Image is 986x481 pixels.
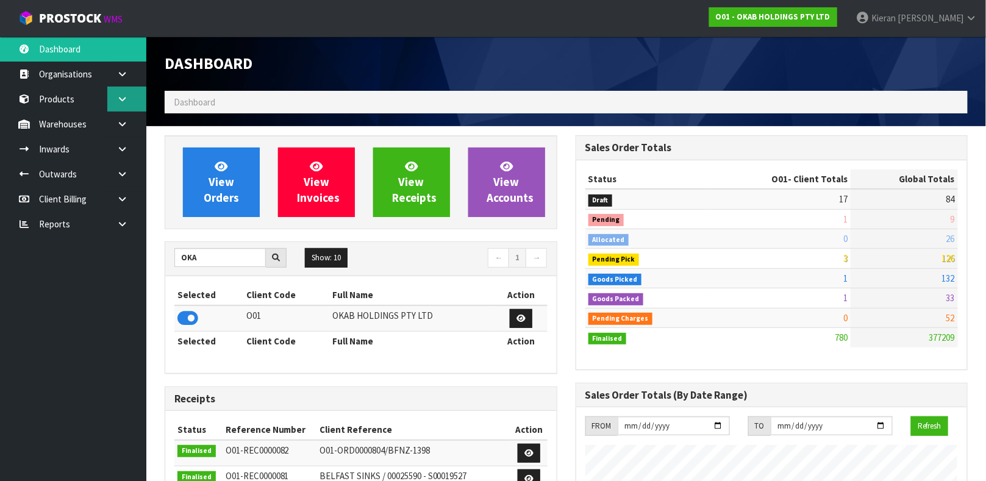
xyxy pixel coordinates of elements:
div: TO [748,416,771,436]
span: View Accounts [487,159,534,205]
small: WMS [104,13,123,25]
th: Status [174,420,223,440]
h3: Sales Order Totals (By Date Range) [585,390,959,401]
span: View Receipts [392,159,437,205]
input: Search clients [174,248,266,267]
span: View Invoices [297,159,340,205]
span: Dashboard [165,53,252,73]
span: Pending Pick [588,254,640,266]
span: Finalised [588,333,627,345]
span: 780 [835,332,848,343]
h3: Sales Order Totals [585,142,959,154]
span: Pending Charges [588,313,653,325]
th: Full Name [330,332,496,351]
span: O01-REC0000082 [226,444,289,456]
th: Status [585,169,708,189]
th: Action [495,285,547,305]
span: O01 [771,173,788,185]
span: 0 [843,312,848,324]
nav: Page navigation [370,248,548,269]
span: [PERSON_NAME] [898,12,963,24]
td: OKAB HOLDINGS PTY LTD [330,305,496,332]
th: Selected [174,285,243,305]
th: Reference Number [223,420,316,440]
span: 126 [942,252,955,264]
th: Action [511,420,548,440]
th: Action [495,332,547,351]
th: Client Reference [316,420,511,440]
span: O01-ORD0000804/BFNZ-1398 [320,444,430,456]
a: ViewOrders [183,148,260,217]
span: Kieran [871,12,896,24]
a: O01 - OKAB HOLDINGS PTY LTD [709,7,837,27]
span: Draft [588,194,613,207]
span: 1 [843,292,848,304]
th: Global Totals [851,169,958,189]
th: Client Code [243,285,329,305]
img: cube-alt.png [18,10,34,26]
span: 377209 [929,332,955,343]
th: Full Name [330,285,496,305]
span: Allocated [588,234,629,246]
span: 1 [843,213,848,225]
span: Goods Packed [588,293,644,305]
span: 17 [839,193,848,205]
strong: O01 - OKAB HOLDINGS PTY LTD [716,12,831,22]
button: Refresh [911,416,948,436]
th: Client Code [243,332,329,351]
a: ViewReceipts [373,148,450,217]
span: Pending [588,214,624,226]
h3: Receipts [174,393,548,405]
td: O01 [243,305,329,332]
a: ViewInvoices [278,148,355,217]
span: 3 [843,252,848,264]
span: Finalised [177,445,216,457]
span: 26 [946,233,955,244]
span: 1 [843,273,848,284]
a: ViewAccounts [468,148,545,217]
span: 0 [843,233,848,244]
span: 33 [946,292,955,304]
button: Show: 10 [305,248,348,268]
a: ← [488,248,509,268]
span: 9 [951,213,955,225]
span: Dashboard [174,96,215,108]
span: ProStock [39,10,101,26]
span: Goods Picked [588,274,642,286]
div: FROM [585,416,618,436]
th: - Client Totals [707,169,851,189]
span: 132 [942,273,955,284]
a: → [526,248,547,268]
a: 1 [509,248,526,268]
th: Selected [174,332,243,351]
span: 84 [946,193,955,205]
span: View Orders [204,159,239,205]
span: 52 [946,312,955,324]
